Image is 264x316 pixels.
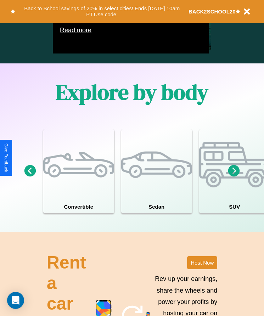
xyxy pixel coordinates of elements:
[47,252,88,314] h2: Rent a car
[56,78,208,107] h1: Explore by body
[187,256,217,269] button: Host Now
[4,143,9,172] div: Give Feedback
[15,4,189,19] button: Back to School savings of 20% in select cities! Ends [DATE] 10am PT.Use code:
[43,200,114,213] h4: Convertible
[189,9,236,15] b: BACK2SCHOOL20
[7,292,24,309] div: Open Intercom Messenger
[121,200,192,213] h4: Sedan
[60,24,202,36] p: Read more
